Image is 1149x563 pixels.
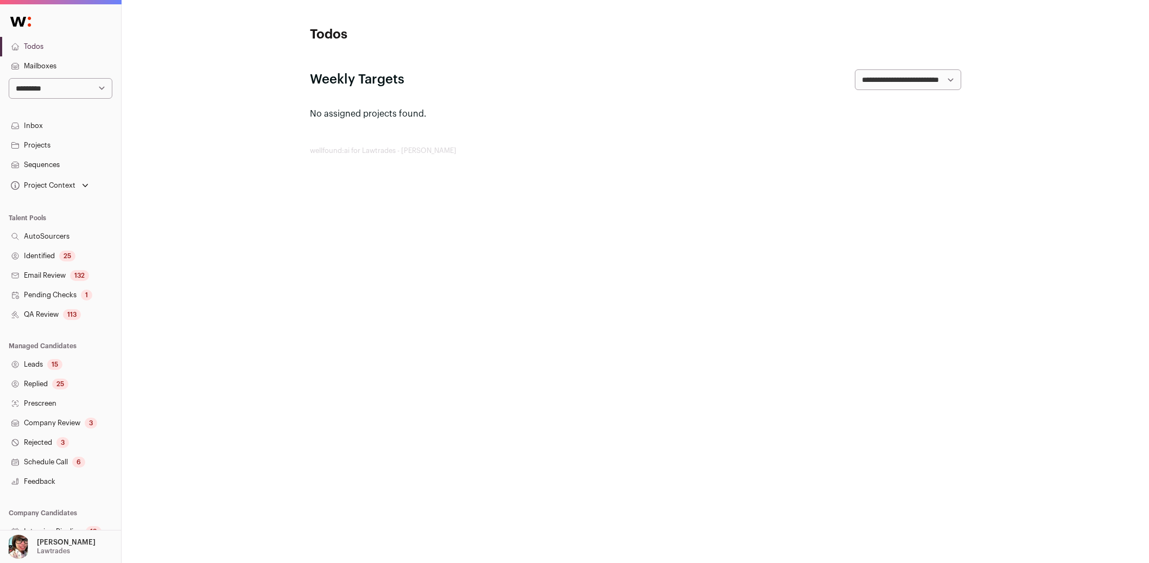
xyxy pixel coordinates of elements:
[86,526,101,537] div: 19
[7,535,30,559] img: 14759586-medium_jpg
[70,270,89,281] div: 132
[310,71,404,88] h2: Weekly Targets
[72,457,85,468] div: 6
[37,547,70,555] p: Lawtrades
[4,11,37,33] img: Wellfound
[37,538,96,547] p: [PERSON_NAME]
[9,178,91,193] button: Open dropdown
[59,251,75,261] div: 25
[81,290,92,300] div: 1
[310,26,527,43] h1: Todos
[310,146,961,155] footer: wellfound:ai for Lawtrades - [PERSON_NAME]
[47,359,62,370] div: 15
[4,535,98,559] button: Open dropdown
[85,418,97,428] div: 3
[63,309,81,320] div: 113
[52,379,68,389] div: 25
[56,437,69,448] div: 3
[9,181,75,190] div: Project Context
[310,107,961,120] p: No assigned projects found.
